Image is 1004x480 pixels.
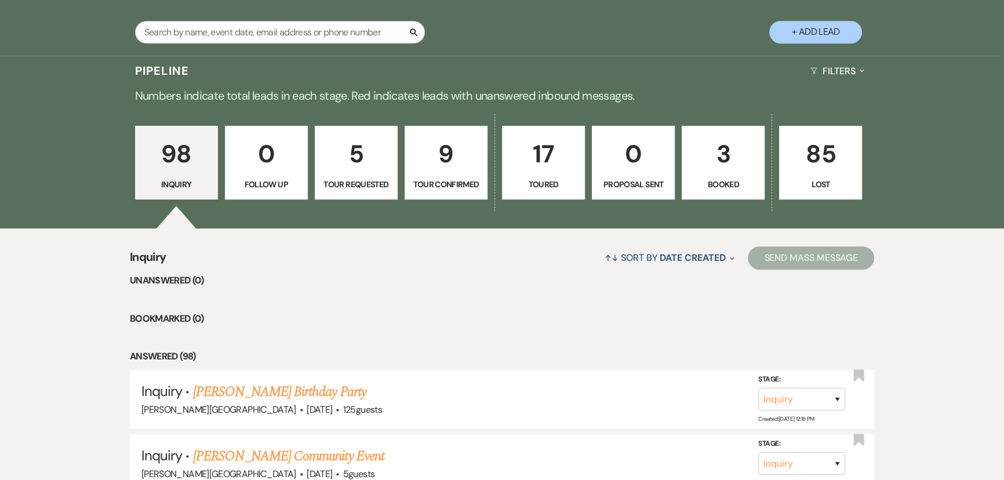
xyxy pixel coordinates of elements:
p: Tour Requested [322,178,390,191]
p: Tour Confirmed [412,178,480,191]
p: 0 [232,134,300,173]
p: Booked [689,178,757,191]
a: 85Lost [779,126,862,200]
span: [DATE] [307,468,332,480]
span: [PERSON_NAME][GEOGRAPHIC_DATA] [141,468,296,480]
p: 5 [322,134,390,173]
label: Stage: [758,438,845,450]
span: Inquiry [141,382,182,400]
a: [PERSON_NAME] Birthday Party [193,381,366,402]
span: Created: [DATE] 12:16 PM [758,415,814,423]
p: 98 [143,134,210,173]
a: 0Proposal Sent [592,126,675,200]
p: Lost [787,178,854,191]
span: Inquiry [130,248,166,273]
li: Bookmarked (0) [130,311,874,326]
p: 3 [689,134,757,173]
span: 125 guests [343,403,382,416]
input: Search by name, event date, email address or phone number [135,21,425,43]
p: 85 [787,134,854,173]
button: + Add Lead [769,21,862,43]
span: 5 guests [343,468,375,480]
span: [DATE] [307,403,332,416]
p: Follow Up [232,178,300,191]
button: Sort By Date Created [600,242,739,273]
span: [PERSON_NAME][GEOGRAPHIC_DATA] [141,403,296,416]
h3: Pipeline [135,63,190,79]
button: Filters [806,56,869,86]
button: Send Mass Message [748,246,874,270]
p: Inquiry [143,178,210,191]
li: Answered (98) [130,349,874,364]
span: Inquiry [141,446,182,464]
a: 17Toured [502,126,585,200]
span: Date Created [660,252,725,264]
p: 0 [599,134,667,173]
li: Unanswered (0) [130,273,874,288]
a: 5Tour Requested [315,126,398,200]
label: Stage: [758,373,845,386]
p: Toured [510,178,577,191]
a: 98Inquiry [135,126,218,200]
p: 17 [510,134,577,173]
a: 3Booked [682,126,765,200]
p: Numbers indicate total leads in each stage. Red indicates leads with unanswered inbound messages. [85,86,919,105]
a: 0Follow Up [225,126,308,200]
p: Proposal Sent [599,178,667,191]
p: 9 [412,134,480,173]
span: ↑↓ [605,252,619,264]
a: 9Tour Confirmed [405,126,488,200]
a: [PERSON_NAME] Community Event [193,446,384,467]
